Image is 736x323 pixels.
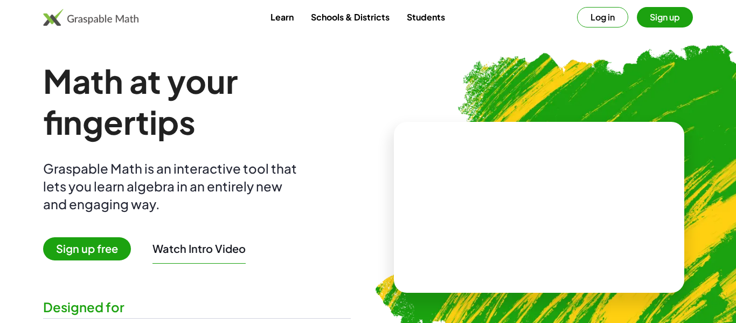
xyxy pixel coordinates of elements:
button: Log in [577,7,628,28]
a: Students [398,7,454,27]
video: What is this? This is dynamic math notation. Dynamic math notation plays a central role in how Gr... [459,167,620,248]
h1: Math at your fingertips [43,60,351,142]
a: Learn [262,7,302,27]
button: Sign up [637,7,693,28]
a: Schools & Districts [302,7,398,27]
div: Graspable Math is an interactive tool that lets you learn algebra in an entirely new and engaging... [43,160,302,213]
div: Designed for [43,298,351,316]
button: Watch Intro Video [152,242,246,256]
span: Sign up free [43,237,131,260]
